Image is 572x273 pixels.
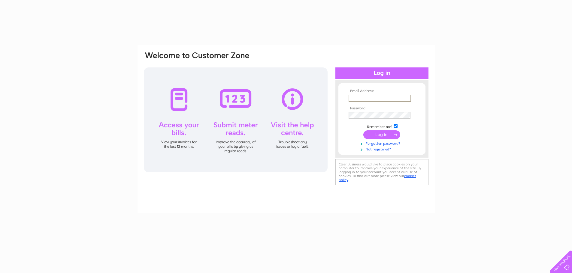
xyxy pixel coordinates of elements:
th: Email Address: [347,89,417,93]
th: Password: [347,106,417,111]
td: Remember me? [347,123,417,129]
a: Forgotten password? [349,140,417,146]
a: Not registered? [349,146,417,152]
input: Submit [363,130,400,139]
div: Clear Business would like to place cookies on your computer to improve your experience of the sit... [335,159,428,185]
a: cookies policy [339,174,416,182]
